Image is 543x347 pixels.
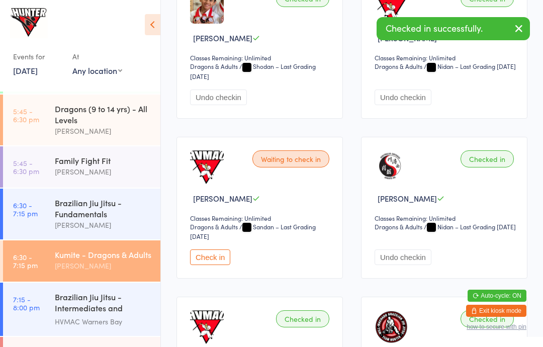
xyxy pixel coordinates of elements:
[375,214,517,222] div: Classes Remaining: Unlimited
[55,166,152,178] div: [PERSON_NAME]
[461,310,514,327] div: Checked in
[377,17,530,40] div: Checked in successfully.
[13,65,38,76] a: [DATE]
[252,150,329,167] div: Waiting to check in
[13,107,39,123] time: 5:45 - 6:30 pm
[55,316,152,327] div: HVMAC Warners Bay
[3,146,160,188] a: 5:45 -6:30 pmFamily Fight Fit[PERSON_NAME]
[193,193,252,204] span: [PERSON_NAME]
[10,8,48,38] img: Hunter Valley Martial Arts Centre Warners Bay
[276,310,329,327] div: Checked in
[3,240,160,282] a: 6:30 -7:15 pmKumite - Dragons & Adults[PERSON_NAME]
[190,222,238,231] div: Dragons & Adults
[424,62,516,70] span: / Nidan – Last Grading [DATE]
[3,95,160,145] a: 5:45 -6:30 pmDragons (9 to 14 yrs) - All Levels[PERSON_NAME]
[190,310,224,344] img: image1679102470.png
[190,214,332,222] div: Classes Remaining: Unlimited
[375,150,408,184] img: image1708044854.png
[55,260,152,272] div: [PERSON_NAME]
[375,310,408,344] img: image1725763481.png
[55,103,152,125] div: Dragons (9 to 14 yrs) - All Levels
[13,295,40,311] time: 7:15 - 8:00 pm
[375,62,422,70] div: Dragons & Adults
[55,291,152,316] div: Brazilian Jiu Jitsu - Intermediates and Advanced
[3,189,160,239] a: 6:30 -7:15 pmBrazilian Jiu Jitsu - Fundamentals[PERSON_NAME]
[55,155,152,166] div: Family Fight Fit
[375,222,422,231] div: Dragons & Adults
[3,283,160,336] a: 7:15 -8:00 pmBrazilian Jiu Jitsu - Intermediates and AdvancedHVMAC Warners Bay
[190,90,247,105] button: Undo checkin
[55,197,152,219] div: Brazilian Jiu Jitsu - Fundamentals
[424,222,516,231] span: / Nidan – Last Grading [DATE]
[55,249,152,260] div: Kumite - Dragons & Adults
[375,249,431,265] button: Undo checkin
[193,33,252,43] span: [PERSON_NAME]
[55,125,152,137] div: [PERSON_NAME]
[190,150,224,184] img: image1665549390.png
[375,53,517,62] div: Classes Remaining: Unlimited
[13,48,62,65] div: Events for
[190,249,230,265] button: Check in
[72,48,122,65] div: At
[72,65,122,76] div: Any location
[13,253,38,269] time: 6:30 - 7:15 pm
[190,62,238,70] div: Dragons & Adults
[468,290,526,302] button: Auto-cycle: ON
[378,193,437,204] span: [PERSON_NAME]
[55,219,152,231] div: [PERSON_NAME]
[467,323,526,330] button: how to secure with pin
[13,201,38,217] time: 6:30 - 7:15 pm
[375,90,431,105] button: Undo checkin
[461,150,514,167] div: Checked in
[13,159,39,175] time: 5:45 - 6:30 pm
[466,305,526,317] button: Exit kiosk mode
[190,53,332,62] div: Classes Remaining: Unlimited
